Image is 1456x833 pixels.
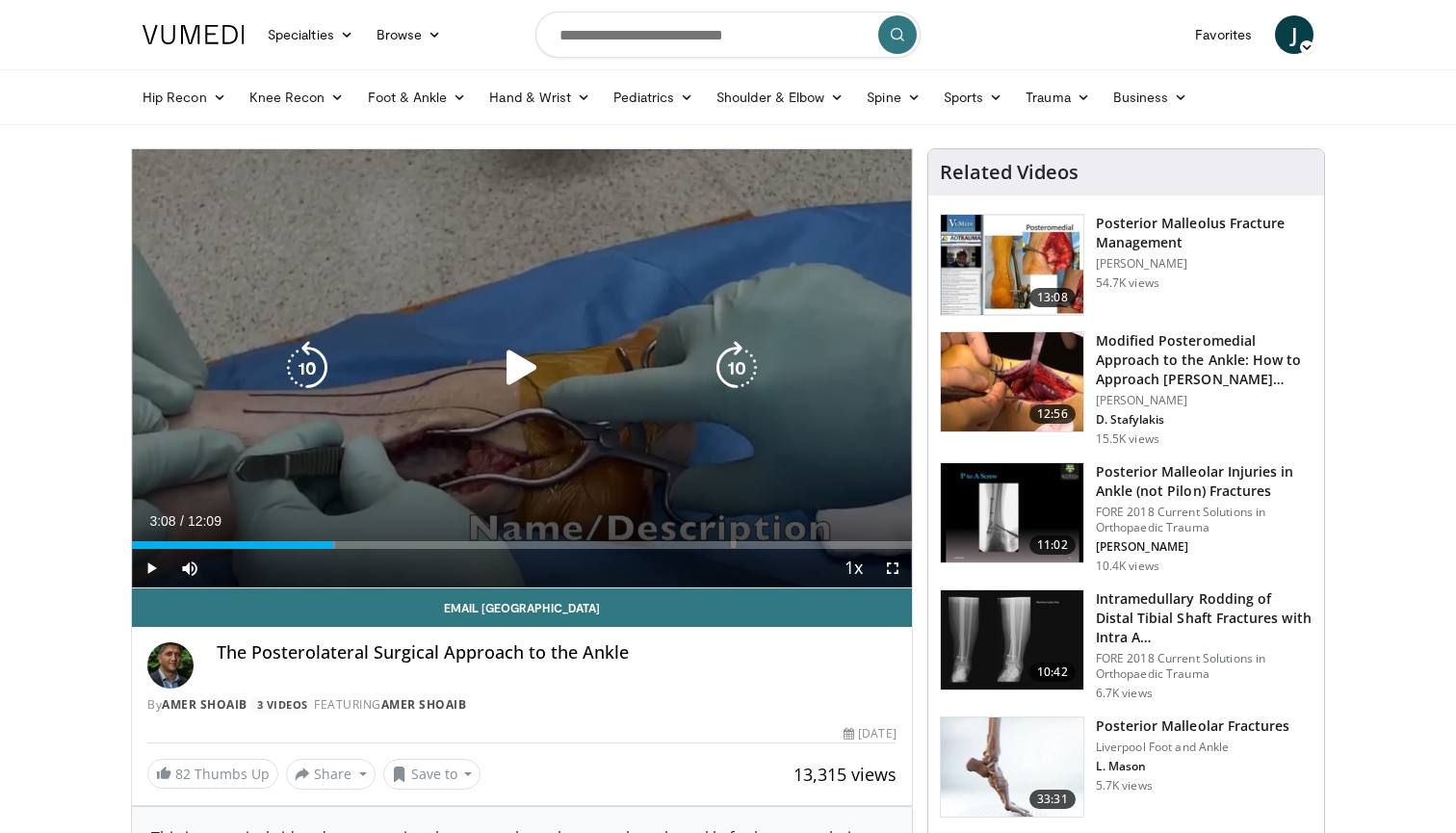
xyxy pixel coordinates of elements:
a: Spine [855,78,931,117]
a: 82 Thumbs Up [147,759,278,789]
a: Foot & Ankle [356,78,479,117]
a: Trauma [1014,78,1102,117]
a: Specialties [256,15,365,54]
p: [PERSON_NAME] [1096,393,1313,408]
h3: Intramedullary Rodding of Distal Tibial Shaft Fractures with Intra A… [1096,589,1313,647]
button: Share [286,759,376,790]
p: Liverpool Foot and Ankle [1096,740,1290,755]
span: 12:09 [188,513,221,529]
p: 15.5K views [1096,431,1159,447]
a: amer shoaib [381,696,467,713]
a: Favorites [1183,15,1263,54]
a: Browse [365,15,454,54]
a: Business [1102,78,1200,117]
div: [DATE] [844,725,896,742]
span: 10:42 [1029,663,1076,682]
h3: Modified Posteromedial Approach to the Ankle: How to Approach [PERSON_NAME]… [1096,331,1313,389]
div: Progress Bar [132,541,912,549]
h4: The Posterolateral Surgical Approach to the Ankle [217,642,897,664]
a: 13:08 Posterior Malleolus Fracture Management [PERSON_NAME] 54.7K views [940,214,1313,316]
h3: Posterior Malleolar Injuries in Ankle (not Pilon) Fractures [1096,462,1313,501]
a: 33:31 Posterior Malleolar Fractures Liverpool Foot and Ankle L. Mason 5.7K views [940,716,1313,819]
span: / [180,513,184,529]
img: Avatar [147,642,194,689]
a: 10:42 Intramedullary Rodding of Distal Tibial Shaft Fractures with Intra A… FORE 2018 Current Sol... [940,589,1313,701]
a: Sports [932,78,1015,117]
button: Play [132,549,170,587]
video-js: Video Player [132,149,912,588]
img: 92e15c60-1a23-4c94-9703-c1e6f63947b4.150x105_q85_crop-smart_upscale.jpg [941,590,1083,690]
div: By FEATURING [147,696,897,714]
span: 11:02 [1029,535,1076,555]
a: Shoulder & Elbow [705,78,855,117]
a: 3 Videos [250,696,314,713]
p: [PERSON_NAME] [1096,539,1313,555]
span: 3:08 [149,513,175,529]
span: 12:56 [1029,404,1076,424]
a: Email [GEOGRAPHIC_DATA] [132,588,912,627]
p: [PERSON_NAME] [1096,256,1313,272]
a: Knee Recon [238,78,356,117]
a: Hip Recon [131,78,238,117]
p: L. Mason [1096,759,1290,774]
h4: Related Videos [940,161,1079,184]
a: Pediatrics [602,78,705,117]
p: FORE 2018 Current Solutions in Orthopaedic Trauma [1096,505,1313,535]
img: VuMedi Logo [143,25,245,44]
a: 11:02 Posterior Malleolar Injuries in Ankle (not Pilon) Fractures FORE 2018 Current Solutions in ... [940,462,1313,574]
p: 54.7K views [1096,275,1159,291]
a: J [1275,15,1313,54]
a: amer shoaib [162,696,247,713]
a: Hand & Wrist [478,78,602,117]
img: ae8508ed-6896-40ca-bae0-71b8ded2400a.150x105_q85_crop-smart_upscale.jpg [941,332,1083,432]
span: 13,315 views [793,763,897,786]
a: 12:56 Modified Posteromedial Approach to the Ankle: How to Approach [PERSON_NAME]… [PERSON_NAME] ... [940,331,1313,447]
button: Playback Rate [835,549,873,587]
input: Search topics, interventions [535,12,921,58]
span: 82 [175,765,191,783]
h3: Posterior Malleolar Fractures [1096,716,1290,736]
p: D. Stafylakis [1096,412,1313,428]
p: 10.4K views [1096,559,1159,574]
img: 50e07c4d-707f-48cd-824d-a6044cd0d074.150x105_q85_crop-smart_upscale.jpg [941,215,1083,315]
h3: Posterior Malleolus Fracture Management [1096,214,1313,252]
button: Mute [170,549,209,587]
p: 6.7K views [1096,686,1153,701]
button: Fullscreen [873,549,912,587]
p: FORE 2018 Current Solutions in Orthopaedic Trauma [1096,651,1313,682]
span: 33:31 [1029,790,1076,809]
img: acc9aee5-0d6e-4ff0-8b9e-53e539056a7b.150x105_q85_crop-smart_upscale.jpg [941,717,1083,818]
img: c613a3bd-9827-4973-b08f-77b3ce0ba407.150x105_q85_crop-smart_upscale.jpg [941,463,1083,563]
p: 5.7K views [1096,778,1153,794]
span: 13:08 [1029,288,1076,307]
button: Save to [383,759,481,790]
